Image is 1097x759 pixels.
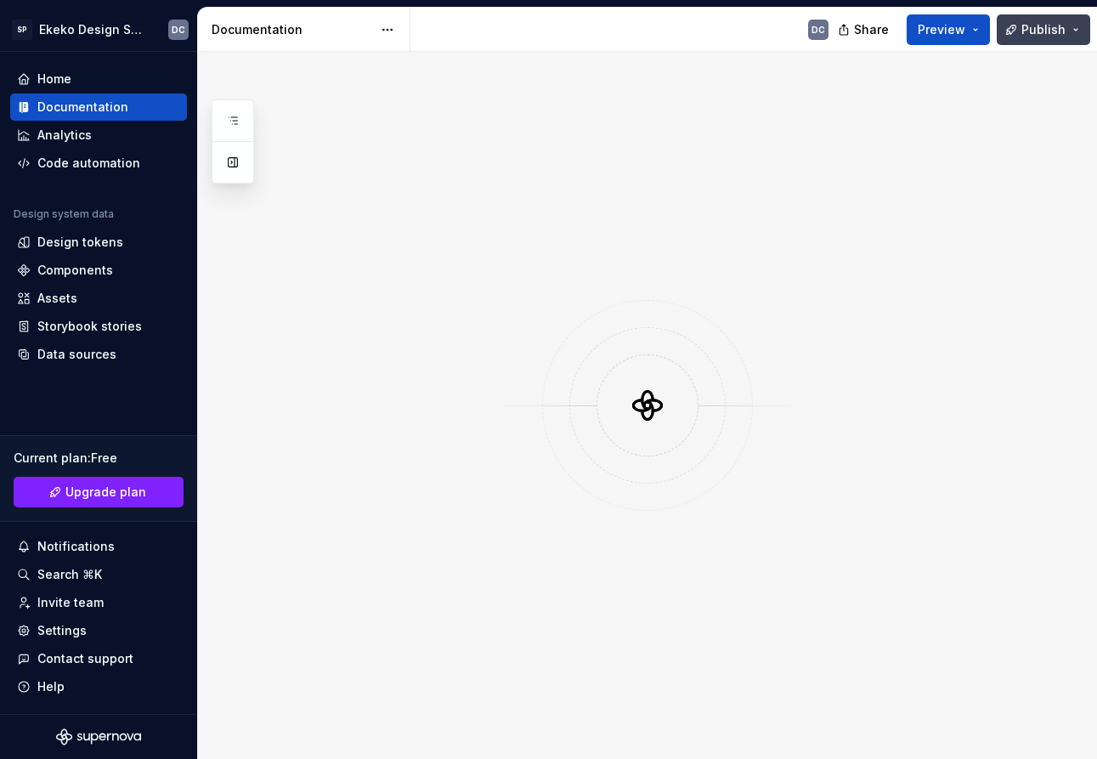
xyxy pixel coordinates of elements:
[811,23,825,37] div: DC
[10,285,187,312] a: Assets
[37,346,116,363] div: Data sources
[10,673,187,700] button: Help
[10,561,187,588] button: Search ⌘K
[10,93,187,121] a: Documentation
[37,678,65,695] div: Help
[37,290,77,307] div: Assets
[37,127,92,144] div: Analytics
[10,65,187,93] a: Home
[14,207,114,221] div: Design system data
[39,21,148,38] div: Ekeko Design System
[1021,21,1066,38] span: Publish
[37,234,123,251] div: Design tokens
[12,20,32,40] div: SP
[918,21,965,38] span: Preview
[10,122,187,149] a: Analytics
[10,257,187,284] a: Components
[10,617,187,644] a: Settings
[56,728,141,745] svg: Supernova Logo
[10,341,187,368] a: Data sources
[14,450,184,467] div: Current plan : Free
[14,477,184,507] a: Upgrade plan
[907,14,990,45] button: Preview
[997,14,1090,45] button: Publish
[10,313,187,340] a: Storybook stories
[37,650,133,667] div: Contact support
[172,23,185,37] div: DC
[37,538,115,555] div: Notifications
[10,533,187,560] button: Notifications
[65,484,146,501] span: Upgrade plan
[37,318,142,335] div: Storybook stories
[37,566,102,583] div: Search ⌘K
[212,21,372,38] div: Documentation
[37,71,71,88] div: Home
[10,150,187,177] a: Code automation
[37,262,113,279] div: Components
[10,589,187,616] a: Invite team
[37,155,140,172] div: Code automation
[3,11,194,48] button: SPEkeko Design SystemDC
[37,622,87,639] div: Settings
[10,645,187,672] button: Contact support
[37,99,128,116] div: Documentation
[854,21,889,38] span: Share
[829,14,900,45] button: Share
[37,594,104,611] div: Invite team
[10,229,187,256] a: Design tokens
